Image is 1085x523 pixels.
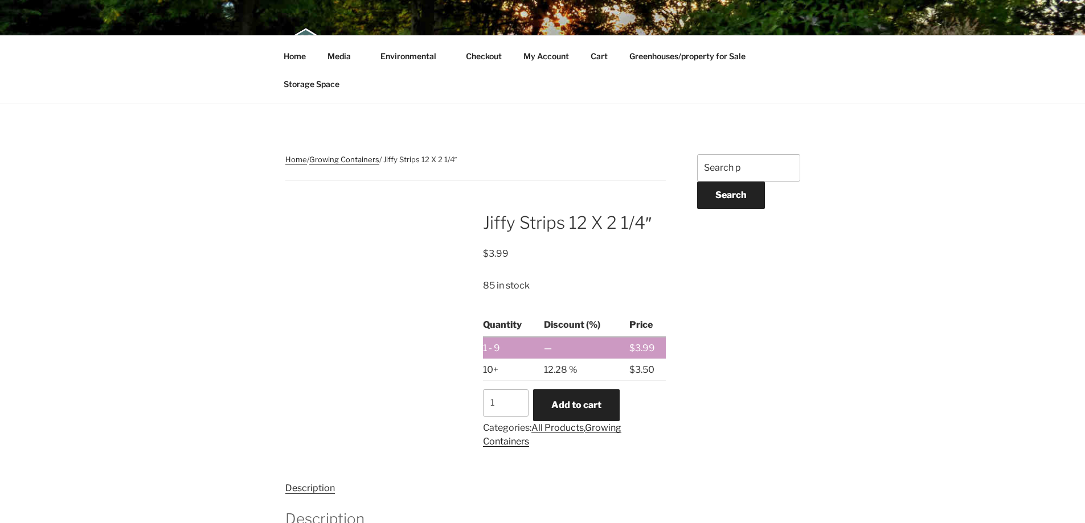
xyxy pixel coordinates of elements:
bdi: 3.99 [483,248,509,259]
span: $ [629,364,635,375]
a: Description [285,483,335,493]
bdi: 3.99 [629,343,655,353]
a: My Account [514,42,579,70]
a: [PERSON_NAME] Greenhouses [346,32,731,57]
h1: Jiffy Strips 12 X 2 1/4″ [483,211,666,234]
nav: Breadcrumb [285,154,666,181]
nav: Top Menu [274,42,812,98]
a: Home [274,42,316,70]
a: Growing Containers [483,422,621,447]
a: Media [318,42,369,70]
a: Cart [581,42,618,70]
span: $ [483,248,489,259]
button: Search [697,182,765,209]
span: Price [629,319,653,330]
span: Categories: , [483,422,621,447]
button: Add to cart [533,389,620,421]
span: — [544,343,552,353]
span: 12.28 % [544,364,578,375]
a: Home [285,155,307,164]
input: Product quantity [483,389,529,417]
a: Storage Space [274,70,350,98]
a: Environmental [371,42,455,70]
a: Checkout [456,42,512,70]
span: Quantity [483,319,522,330]
span: Discount (%) [544,319,600,330]
aside: Blog Sidebar [697,154,800,249]
img: Burt's Greenhouses [285,27,326,73]
span: 10+ [483,364,498,375]
span: 1 - 9 [483,343,500,353]
a: Greenhouses/property for Sale [620,42,756,70]
a: All Products [531,422,584,433]
bdi: 3.50 [629,364,654,375]
input: Search products… [697,154,800,182]
a: Growing Containers [309,155,379,164]
p: 85 in stock [483,279,666,293]
span: $ [629,343,635,353]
